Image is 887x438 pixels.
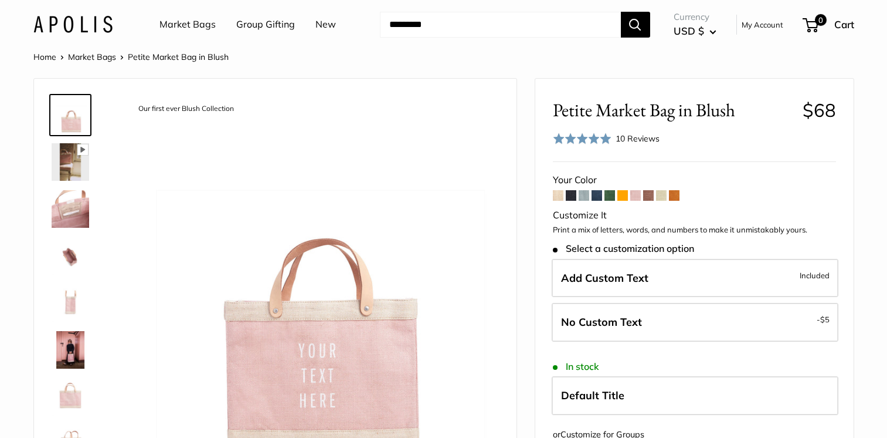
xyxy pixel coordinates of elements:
a: Market Bags [159,16,216,33]
span: - [817,312,830,326]
img: description_Effortless style wherever you go [52,331,89,369]
div: Our first ever Blush Collection [132,101,240,117]
a: New [315,16,336,33]
img: Petite Market Bag in Blush [52,190,89,228]
a: description_Bird's eye view [49,235,91,277]
img: description_Seal of authenticity printed on the backside of every bag. [52,378,89,416]
p: Print a mix of letters, words, and numbers to make it unmistakably yours. [553,224,836,236]
span: 10 Reviews [616,133,660,144]
img: description_Our first ever Blush Collection [52,96,89,134]
img: Petite Market Bag in Blush [52,284,89,322]
span: No Custom Text [561,315,642,329]
span: USD $ [674,25,704,37]
span: Included [800,268,830,282]
a: Home [33,52,56,62]
div: Your Color [553,171,836,189]
a: Market Bags [68,52,116,62]
span: $68 [803,99,836,122]
span: $5 [820,315,830,324]
a: description_Seal of authenticity printed on the backside of every bag. [49,376,91,418]
img: Apolis [33,16,113,33]
a: Petite Market Bag in Blush [49,188,91,230]
span: Petite Market Bag in Blush [553,99,794,121]
span: Cart [834,18,854,31]
a: Petite Market Bag in Blush [49,141,91,183]
span: Currency [674,9,716,25]
label: Leave Blank [552,303,838,342]
div: Customize It [553,207,836,224]
label: Add Custom Text [552,259,838,298]
span: Default Title [561,389,624,402]
span: Petite Market Bag in Blush [128,52,229,62]
button: Search [621,12,650,38]
nav: Breadcrumb [33,49,229,65]
a: Group Gifting [236,16,295,33]
a: Petite Market Bag in Blush [49,282,91,324]
span: In stock [553,361,599,372]
a: My Account [742,18,783,32]
span: 0 [814,14,826,26]
a: description_Our first ever Blush Collection [49,94,91,136]
label: Default Title [552,376,838,415]
a: 0 Cart [804,15,854,34]
button: USD $ [674,22,716,41]
img: description_Bird's eye view [52,237,89,275]
a: description_Effortless style wherever you go [49,329,91,371]
span: Add Custom Text [561,271,648,285]
span: Select a customization option [553,243,694,254]
img: Petite Market Bag in Blush [52,143,89,181]
input: Search... [380,12,621,38]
